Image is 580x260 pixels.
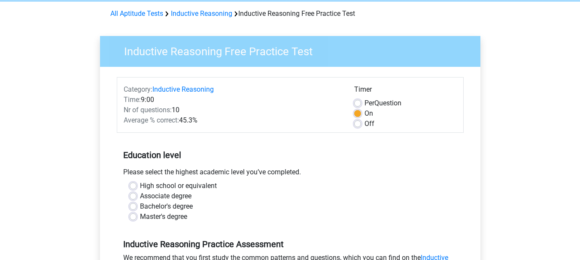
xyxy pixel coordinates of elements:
[152,85,214,93] a: Inductive Reasoning
[117,105,348,115] div: 10
[124,116,179,124] span: Average % correct:
[364,108,373,119] label: On
[123,239,457,249] h5: Inductive Reasoning Practice Assessment
[124,85,152,93] span: Category:
[364,119,374,129] label: Off
[110,9,163,18] a: All Aptitude Tests
[140,191,191,201] label: Associate degree
[114,42,474,58] h3: Inductive Reasoning Free Practice Test
[364,99,374,107] span: Per
[354,84,457,98] div: Timer
[117,115,348,126] div: 45.3%
[171,9,232,18] a: Inductive Reasoning
[140,181,217,191] label: High school or equivalent
[107,9,474,19] div: Inductive Reasoning Free Practice Test
[117,95,348,105] div: 9:00
[117,167,464,181] div: Please select the highest academic level you’ve completed.
[123,146,457,164] h5: Education level
[140,212,187,222] label: Master's degree
[140,201,193,212] label: Bachelor's degree
[124,96,141,104] span: Time:
[124,106,172,114] span: Nr of questions:
[364,98,401,108] label: Question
